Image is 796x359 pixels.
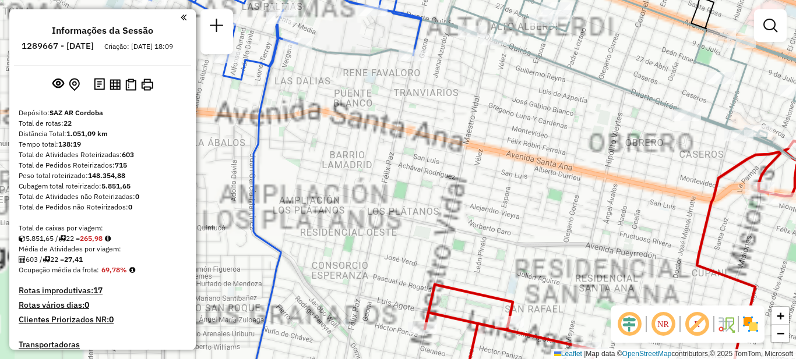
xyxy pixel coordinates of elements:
[19,191,186,202] div: Total de Atividades não Roteirizadas:
[19,160,186,170] div: Total de Pedidos Roteirizados:
[19,202,186,212] div: Total de Pedidos não Roteirizados:
[19,223,186,233] div: Total de caixas por viagem:
[19,139,186,150] div: Tempo total:
[584,350,586,358] span: |
[80,234,103,243] strong: 265,98
[19,300,186,310] h4: Rotas vários dias:
[84,300,89,310] strong: 0
[66,129,108,138] strong: 1.051,09 km
[100,41,178,52] div: Criação: [DATE] 18:09
[19,150,186,160] div: Total de Atividades Roteirizadas:
[777,308,784,323] span: +
[91,76,107,94] button: Logs desbloquear sessão
[19,129,186,139] div: Distância Total:
[19,265,99,274] span: Ocupação média da frota:
[205,14,228,40] a: Nova sessão e pesquisa
[19,315,186,325] h4: Clientes Priorizados NR:
[129,266,135,273] em: Média calculada utilizando a maior ocupação (%Peso ou %Cubagem) de cada rota da sessão. Rotas cro...
[551,349,796,359] div: Map data © contributors,© 2025 TomTom, Microsoft
[115,161,127,169] strong: 715
[19,233,186,244] div: 5.851,65 / 22 =
[52,25,153,36] h4: Informações da Sessão
[772,325,789,342] a: Zoom out
[19,108,186,118] div: Depósito:
[66,76,82,94] button: Centralizar mapa no depósito ou ponto de apoio
[101,182,131,190] strong: 5.851,65
[622,350,672,358] a: OpenStreetMap
[554,350,582,358] a: Leaflet
[19,286,186,296] h4: Rotas improdutivas:
[777,326,784,340] span: −
[43,256,50,263] i: Total de rotas
[58,140,81,148] strong: 138:19
[122,150,134,159] strong: 603
[50,108,103,117] strong: SAZ AR Cordoba
[19,118,186,129] div: Total de rotas:
[101,265,127,274] strong: 69,78%
[58,235,66,242] i: Total de rotas
[135,192,139,201] strong: 0
[19,254,186,265] div: 603 / 22 =
[50,75,66,94] button: Exibir sessão original
[649,310,677,338] span: Ocultar NR
[181,10,186,24] a: Clique aqui para minimizar o painel
[615,310,643,338] span: Ocultar deslocamento
[683,310,711,338] span: Exibir rótulo
[19,181,186,191] div: Cubagem total roteirizado:
[19,170,186,181] div: Peso total roteirizado:
[22,41,94,51] h6: 1289667 - [DATE]
[64,119,72,127] strong: 22
[772,307,789,325] a: Zoom in
[759,14,782,37] a: Exibir filtros
[19,235,26,242] i: Cubagem total roteirizado
[19,244,186,254] div: Média de Atividades por viagem:
[93,285,103,296] strong: 17
[19,340,186,350] h4: Transportadoras
[123,76,139,93] button: Visualizar Romaneio
[105,235,111,242] i: Meta Caixas/viagem: 325,98 Diferença: -60,00
[717,315,735,333] img: Fluxo de ruas
[139,76,156,93] button: Imprimir Rotas
[107,76,123,92] button: Visualizar relatório de Roteirização
[64,255,83,264] strong: 27,41
[741,315,760,333] img: Exibir/Ocultar setores
[19,256,26,263] i: Total de Atividades
[128,202,132,211] strong: 0
[109,314,114,325] strong: 0
[88,171,125,180] strong: 148.354,88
